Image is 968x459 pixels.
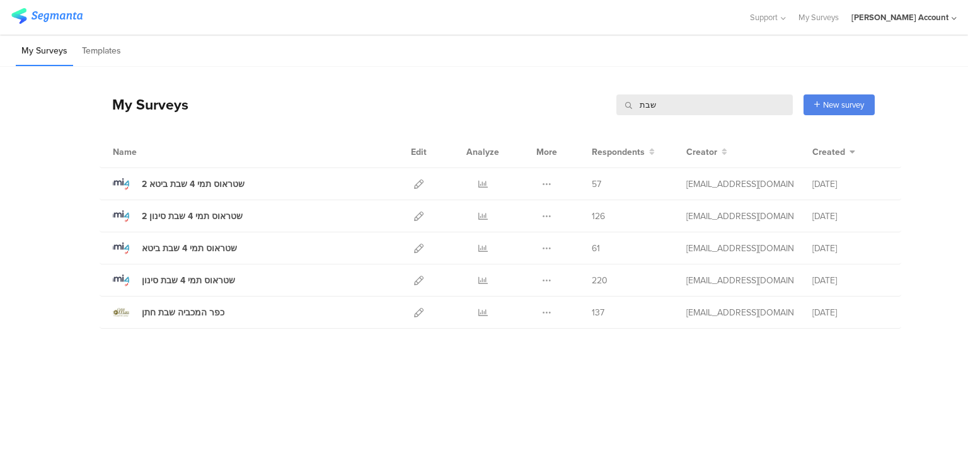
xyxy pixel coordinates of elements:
[812,178,888,191] div: [DATE]
[100,94,188,115] div: My Surveys
[592,210,605,223] span: 126
[464,136,502,167] div: Analyze
[616,94,793,115] input: Survey Name, Creator...
[113,208,243,224] a: 2 שטראוס תמי 4 שבת סינון
[113,272,235,288] a: שטראוס תמי 4 שבת סינון
[113,145,188,159] div: Name
[533,136,560,167] div: More
[812,210,888,223] div: [DATE]
[142,210,243,223] div: 2 שטראוס תמי 4 שבת סינון
[686,210,793,223] div: odelya@ifocus-r.com
[142,306,224,319] div: כפר המכביה שבת חתן
[113,304,224,320] a: כפר המכביה שבת חתן
[812,145,845,159] span: Created
[142,274,235,287] div: שטראוס תמי 4 שבת סינון
[592,274,608,287] span: 220
[113,240,237,256] a: שטראוס תמי 4 שבת ביטא
[812,306,888,319] div: [DATE]
[686,274,793,287] div: odelya@ifocus-r.com
[592,145,655,159] button: Respondents
[76,37,127,66] li: Templates
[142,178,245,191] div: 2 שטראוס תמי 4 שבת ביטא
[16,37,73,66] li: My Surveys
[686,145,717,159] span: Creator
[405,136,432,167] div: Edit
[812,274,888,287] div: [DATE]
[686,178,793,191] div: odelya@ifocus-r.com
[686,242,793,255] div: odelya@ifocus-r.com
[686,306,793,319] div: odelya@ifocus-r.com
[592,306,604,319] span: 137
[812,145,855,159] button: Created
[142,242,237,255] div: שטראוס תמי 4 שבת ביטא
[823,99,864,111] span: New survey
[750,11,778,23] span: Support
[686,145,727,159] button: Creator
[851,11,948,23] div: [PERSON_NAME] Account
[113,176,245,192] a: 2 שטראוס תמי 4 שבת ביטא
[592,242,600,255] span: 61
[812,242,888,255] div: [DATE]
[11,8,83,24] img: segmanta logo
[592,145,645,159] span: Respondents
[592,178,601,191] span: 57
